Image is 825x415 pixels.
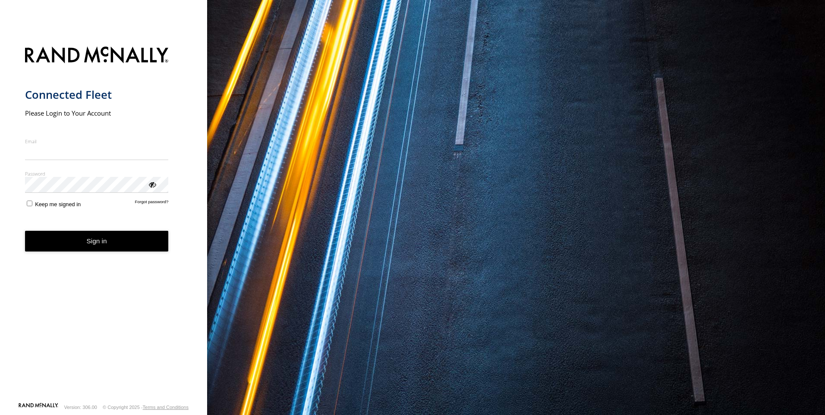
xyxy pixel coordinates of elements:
[148,180,156,189] div: ViewPassword
[64,405,97,410] div: Version: 306.00
[25,88,169,102] h1: Connected Fleet
[35,201,81,207] span: Keep me signed in
[19,403,58,412] a: Visit our Website
[27,201,32,206] input: Keep me signed in
[135,199,169,207] a: Forgot password?
[25,170,169,177] label: Password
[103,405,189,410] div: © Copyright 2025 -
[25,41,183,402] form: main
[25,138,169,145] label: Email
[143,405,189,410] a: Terms and Conditions
[25,45,169,67] img: Rand McNally
[25,109,169,117] h2: Please Login to Your Account
[25,231,169,252] button: Sign in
